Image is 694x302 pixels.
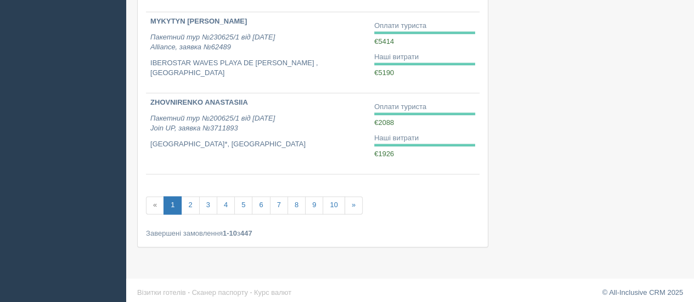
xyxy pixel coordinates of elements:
[150,17,247,25] b: MYKYTYN [PERSON_NAME]
[163,196,182,214] a: 1
[150,98,248,106] b: ZHOVNIRENKO ANASTASIIA
[374,133,475,144] div: Наші витрати
[181,196,199,214] a: 2
[323,196,345,214] a: 10
[146,196,164,214] span: «
[223,229,237,237] b: 1-10
[602,288,683,296] a: © All-Inclusive CRM 2025
[374,69,394,77] span: €5190
[234,196,252,214] a: 5
[150,114,275,133] i: Пакетний тур №200625/1 від [DATE] Join UP, заявка №3711893
[270,196,288,214] a: 7
[345,196,363,214] a: »
[240,229,252,237] b: 447
[146,228,479,238] div: Завершені замовлення з
[374,21,475,31] div: Оплати туриста
[150,33,275,52] i: Пакетний тур №230625/1 від [DATE] Alliance, заявка №62489
[254,288,291,296] a: Курс валют
[150,58,365,78] p: IBEROSTAR WAVES PLAYA DE [PERSON_NAME] , [GEOGRAPHIC_DATA]
[287,196,306,214] a: 8
[374,37,394,45] span: €5414
[374,150,394,158] span: €1926
[250,288,252,296] span: ·
[188,288,190,296] span: ·
[374,118,394,127] span: €2088
[252,196,270,214] a: 6
[217,196,235,214] a: 4
[374,102,475,112] div: Оплати туриста
[146,93,370,174] a: ZHOVNIRENKO ANASTASIIA Пакетний тур №200625/1 від [DATE]Join UP, заявка №3711893 [GEOGRAPHIC_DATA...
[150,139,365,150] p: [GEOGRAPHIC_DATA]*, [GEOGRAPHIC_DATA]
[374,52,475,62] div: Наші витрати
[146,12,370,93] a: MYKYTYN [PERSON_NAME] Пакетний тур №230625/1 від [DATE]Alliance, заявка №62489 IBEROSTAR WAVES PL...
[137,288,186,296] a: Візитки готелів
[192,288,248,296] a: Сканер паспорту
[199,196,217,214] a: 3
[305,196,323,214] a: 9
